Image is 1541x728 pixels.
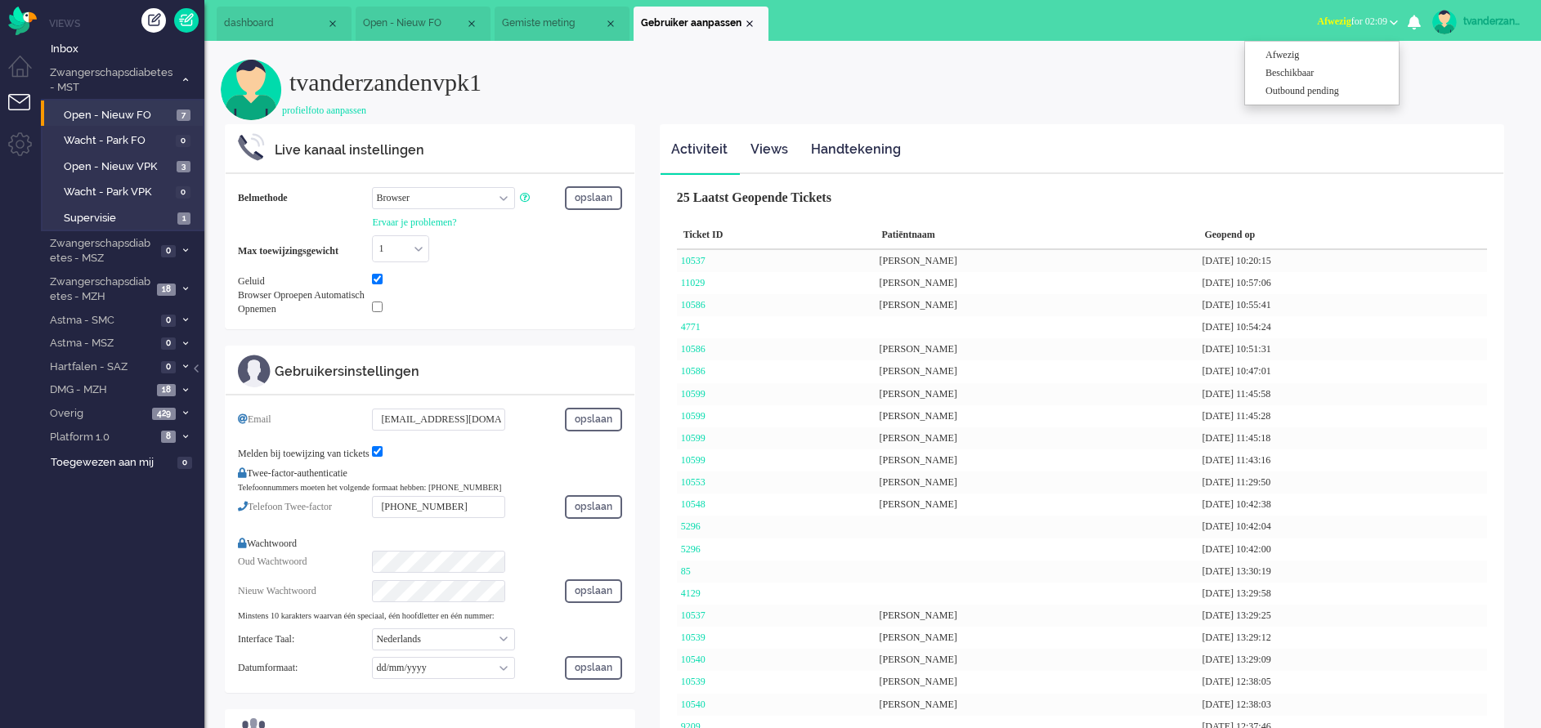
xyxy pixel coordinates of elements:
[743,17,756,30] div: Close tab
[326,17,339,30] div: Close tab
[681,543,701,555] a: 5296
[141,8,166,33] div: Creëer ticket
[238,275,372,288] div: Geluid
[681,321,701,333] a: 4771
[161,245,176,257] span: 0
[681,255,706,266] a: 10537
[681,432,706,444] a: 10599
[1198,561,1487,583] div: [DATE] 13:30:19
[47,382,152,398] span: DMG - MZH
[681,454,706,466] a: 10599
[174,8,199,33] a: Quick Ticket
[875,405,1198,427] div: [PERSON_NAME]
[51,42,204,57] span: Inbox
[681,498,706,510] a: 10548
[47,39,204,57] a: Inbox
[1198,338,1487,360] div: [DATE] 10:51:31
[152,408,176,420] span: 429
[64,185,172,200] span: Wacht - Park VPK
[875,294,1198,316] div: [PERSON_NAME]
[176,186,190,199] span: 0
[681,565,691,577] a: 85
[238,661,372,675] div: Datumformaat:
[681,277,706,288] a: 11029
[1198,538,1487,561] div: [DATE] 10:42:00
[681,587,701,599] a: 4129
[875,649,1198,671] div: [PERSON_NAME]
[677,190,831,204] b: 25 Laatst Geopende Tickets
[217,7,352,41] li: Dashboard
[51,455,172,471] span: Toegewezen aan mij
[1429,10,1525,34] a: tvanderzandenvpk1
[47,131,203,149] a: Wacht - Park FO 0
[47,313,156,328] span: Astma - SMC
[681,632,706,643] a: 10539
[681,520,701,532] a: 5296
[64,211,173,226] span: Supervisie
[1266,84,1395,98] label: Outbound pending
[565,579,622,603] button: opslaan
[1266,48,1395,62] label: Afwezig
[661,130,738,170] a: Activiteit
[1198,671,1487,693] div: [DATE] 12:38:05
[1198,516,1487,538] div: [DATE] 10:42:04
[161,315,176,327] span: 0
[363,16,465,30] span: Open - Nieuw FO
[565,495,622,519] button: opslaan
[1198,383,1487,405] div: [DATE] 11:45:58
[47,406,147,422] span: Overig
[64,133,172,149] span: Wacht - Park FO
[875,383,1198,405] div: [PERSON_NAME]
[681,365,706,377] a: 10586
[8,56,45,92] li: Dashboard menu
[47,275,152,305] span: Zwangerschapsdiabetes - MZH
[238,413,372,437] div: Email
[8,94,45,131] li: Tickets menu
[275,363,622,382] div: Gebruikersinstellingen
[495,7,629,41] li: 10537
[604,17,617,30] div: Close tab
[1463,13,1525,29] div: tvanderzandenvpk1
[47,208,203,226] a: Supervisie 1
[1432,10,1457,34] img: avatar
[282,105,366,116] a: profielfoto aanpassen
[177,161,190,173] span: 3
[238,447,372,461] div: Melden bij toewijzing van tickets
[565,408,622,431] button: opslaan
[157,284,176,296] span: 18
[1198,250,1487,272] div: [DATE] 10:20:15
[800,130,912,170] a: Handtekening
[238,133,265,161] img: ic_m_phone_settings.svg
[64,159,172,175] span: Open - Nieuw VPK
[502,16,604,30] span: Gemiste meting
[1198,627,1487,649] div: [DATE] 13:29:12
[238,355,271,387] img: ic_m_profile.svg
[176,135,190,147] span: 0
[1266,66,1395,80] label: Beschikbaar
[177,212,190,225] span: 1
[681,676,706,687] a: 10539
[875,671,1198,693] div: [PERSON_NAME]
[1198,494,1487,516] div: [DATE] 10:42:38
[157,384,176,396] span: 18
[238,288,372,316] div: Browser Oproepen Automatisch Opnemen
[641,16,743,30] span: Gebruiker aanpassen
[1317,16,1387,27] span: for 02:09
[47,360,156,375] span: Hartfalen - SAZ
[238,245,338,257] b: Max toewijzingsgewicht
[356,7,491,41] li: View
[47,336,156,351] span: Astma - MSZ
[1198,583,1487,605] div: [DATE] 13:29:58
[177,109,190,122] span: 7
[224,16,326,30] span: dashboard
[177,457,192,469] span: 0
[47,236,156,266] span: Zwangerschapsdiabetes - MSZ
[238,632,372,646] div: Interface Taal:
[681,610,706,621] a: 10537
[289,69,482,96] span: tvanderzandenvpk1
[64,108,172,123] span: Open - Nieuw FO
[47,453,204,471] a: Toegewezen aan mij 0
[740,130,799,170] a: Views
[875,250,1198,272] div: [PERSON_NAME]
[681,388,706,400] a: 10599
